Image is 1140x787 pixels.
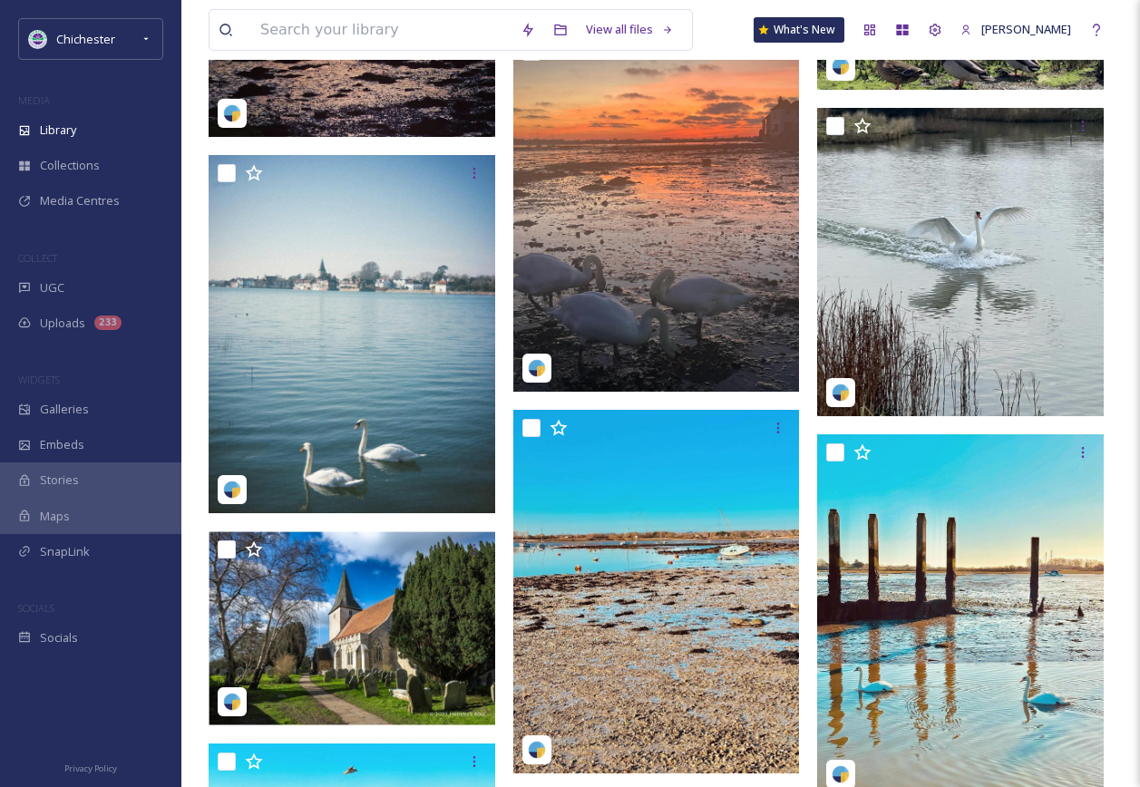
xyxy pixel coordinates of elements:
[754,17,844,43] a: What's New
[40,471,79,489] span: Stories
[94,316,122,330] div: 233
[832,765,850,783] img: snapsea-logo.png
[832,384,850,402] img: snapsea-logo.png
[577,12,683,47] a: View all files
[56,31,115,47] span: Chichester
[209,155,495,513] img: fazzjr99-18035865725445713.jpeg
[40,279,64,296] span: UGC
[209,531,500,726] img: fjroll-18034363247222112.jpeg
[18,251,57,265] span: COLLECT
[18,601,54,615] span: SOCIALS
[223,104,241,122] img: snapsea-logo.png
[223,481,241,499] img: snapsea-logo.png
[832,57,850,75] img: snapsea-logo.png
[40,315,85,332] span: Uploads
[981,21,1071,37] span: [PERSON_NAME]
[40,401,89,418] span: Galleries
[64,763,117,774] span: Privacy Policy
[513,410,804,773] img: emilyjanelovell-18030940943534260.jpeg
[29,30,47,48] img: Logo_of_Chichester_District_Council.png
[951,12,1080,47] a: [PERSON_NAME]
[40,121,76,139] span: Library
[18,93,50,107] span: MEDIA
[528,359,546,377] img: snapsea-logo.png
[18,373,60,386] span: WIDGETS
[817,108,1104,416] img: anna_jones2221-18082797604538358.jpeg
[40,508,70,525] span: Maps
[40,157,100,174] span: Collections
[64,756,117,778] a: Privacy Policy
[251,10,512,50] input: Search your library
[223,693,241,711] img: snapsea-logo.png
[40,629,78,646] span: Socials
[40,192,120,209] span: Media Centres
[528,741,546,759] img: snapsea-logo.png
[40,543,90,560] span: SnapLink
[513,34,800,392] img: anna_jones2221-17874109239181106.jpeg
[40,436,84,453] span: Embeds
